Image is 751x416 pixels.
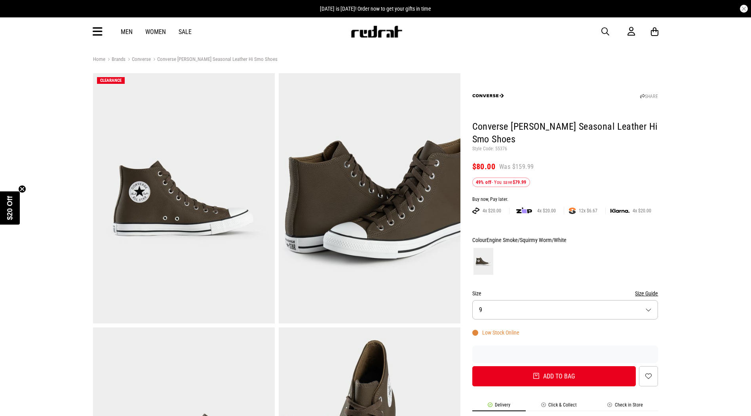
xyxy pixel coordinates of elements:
[472,350,658,358] iframe: Customer reviews powered by Trustpilot
[18,185,26,193] button: Close teaser
[516,207,532,215] img: zip
[479,306,482,314] span: 9
[472,329,519,336] div: Low Stock Online
[592,402,658,411] li: Check in Store
[93,56,105,62] a: Home
[472,162,495,171] span: $80.00
[610,209,629,213] img: KLARNA
[487,237,567,243] span: Engine Smoke/Squirmy Worm/White
[93,73,275,323] img: Converse Chuck Taylor Seasonal Leather Hi Smo Shoes in Brown
[499,163,534,171] span: Was $159.99
[472,366,636,386] button: Add to bag
[279,73,460,323] img: Converse Chuck Taylor Seasonal Leather Hi Smo Shoes in Brown
[576,208,601,214] span: 12x $6.67
[472,208,479,214] img: AFTERPAY
[472,402,526,411] li: Delivery
[125,56,151,64] a: Converse
[635,289,658,298] button: Size Guide
[629,208,654,214] span: 4x $20.00
[513,180,527,185] b: $79.99
[121,28,133,36] a: Men
[473,248,493,275] img: Engine Smoke/Squirmy Worm/White
[105,56,125,64] a: Brands
[320,6,431,12] span: [DATE] is [DATE]! Order now to get your gifts in time
[145,28,166,36] a: Women
[479,208,504,214] span: 4x $20.00
[472,300,658,320] button: 9
[6,196,14,220] span: $20 Off
[526,402,592,411] li: Click & Collect
[472,80,504,112] img: Converse
[151,56,278,64] a: Converse [PERSON_NAME] Seasonal Leather Hi Smo Shoes
[472,178,530,187] div: - You save
[100,78,122,83] span: CLEARANCE
[569,208,576,214] img: SPLITPAY
[179,28,192,36] a: Sale
[472,197,658,203] div: Buy now, Pay later.
[640,94,658,99] a: SHARE
[472,289,658,298] div: Size
[350,26,403,38] img: Redrat logo
[472,146,658,152] p: Style Code: 55376
[472,121,658,146] h1: Converse [PERSON_NAME] Seasonal Leather Hi Smo Shoes
[534,208,559,214] span: 4x $20.00
[472,235,658,245] div: Colour
[476,180,492,185] b: 49% off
